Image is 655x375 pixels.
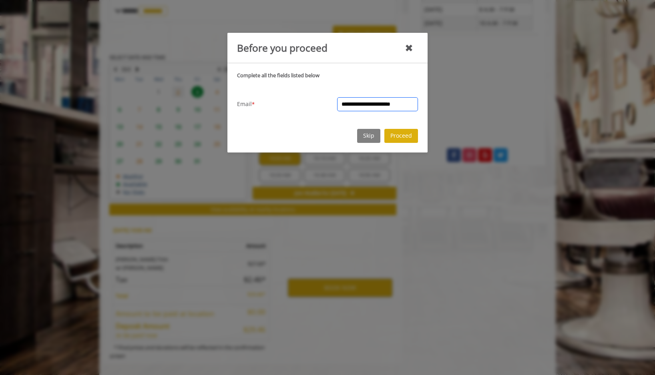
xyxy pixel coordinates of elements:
[237,40,327,56] div: Before you proceed
[237,72,319,79] b: Complete all the fields listed below
[237,100,252,108] span: Email
[357,129,380,143] button: Skip
[405,40,413,56] div: close mandatory details dialog
[384,129,418,143] button: Proceed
